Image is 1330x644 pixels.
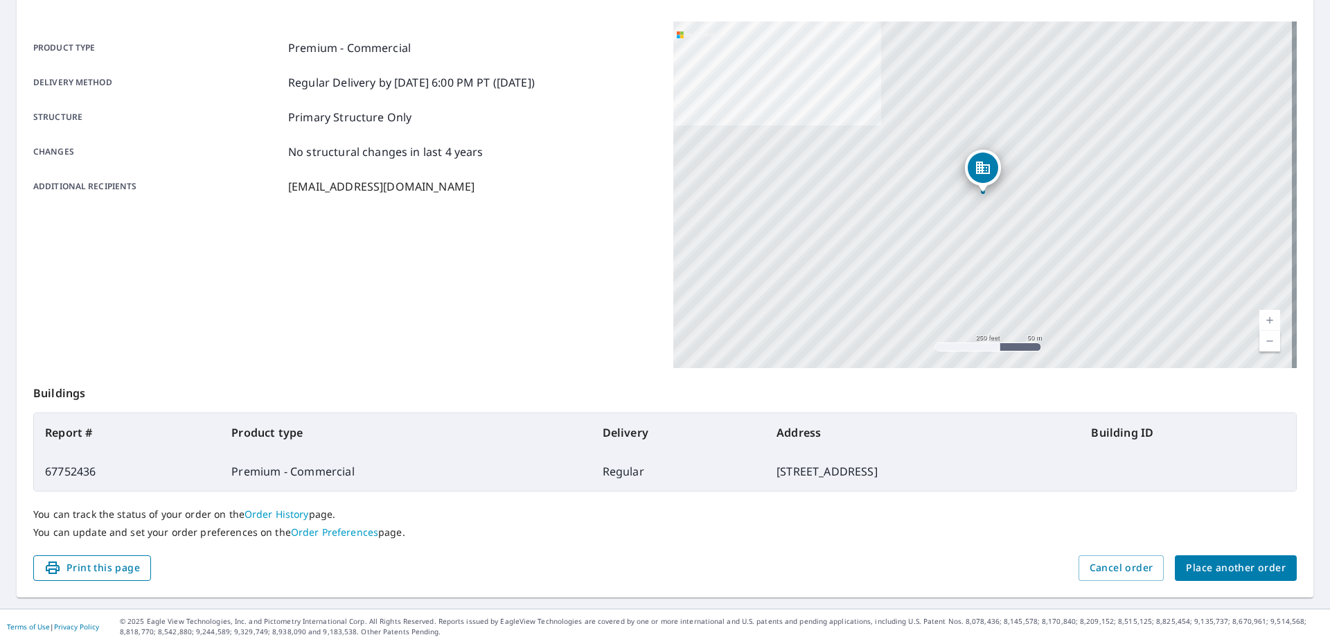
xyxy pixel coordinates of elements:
[33,40,283,56] p: Product type
[765,452,1080,491] td: [STREET_ADDRESS]
[7,623,99,631] p: |
[33,368,1297,412] p: Buildings
[33,508,1297,521] p: You can track the status of your order on the page.
[592,413,765,452] th: Delivery
[7,622,50,632] a: Terms of Use
[33,109,283,125] p: Structure
[288,178,475,195] p: [EMAIL_ADDRESS][DOMAIN_NAME]
[1079,555,1164,581] button: Cancel order
[291,525,378,539] a: Order Preferences
[220,452,591,491] td: Premium - Commercial
[1259,310,1280,331] a: Current Level 17, Zoom In
[288,109,411,125] p: Primary Structure Only
[288,40,411,56] p: Premium - Commercial
[1080,413,1296,452] th: Building ID
[288,143,484,160] p: No structural changes in last 4 years
[1259,331,1280,351] a: Current Level 17, Zoom Out
[1090,559,1153,577] span: Cancel order
[765,413,1080,452] th: Address
[33,178,283,195] p: Additional recipients
[592,452,765,491] td: Regular
[1186,559,1286,577] span: Place another order
[245,507,309,521] a: Order History
[33,555,151,581] button: Print this page
[54,622,99,632] a: Privacy Policy
[288,74,535,91] p: Regular Delivery by [DATE] 6:00 PM PT ([DATE])
[120,616,1323,637] p: © 2025 Eagle View Technologies, Inc. and Pictometry International Corp. All Rights Reserved. Repo...
[33,74,283,91] p: Delivery method
[965,150,1001,193] div: Dropped pin, building 1, Commercial property, 504 E 25th St Vancouver, WA 98663
[34,452,220,491] td: 67752436
[33,526,1297,539] p: You can update and set your order preferences on the page.
[1175,555,1297,581] button: Place another order
[34,413,220,452] th: Report #
[33,143,283,160] p: Changes
[220,413,591,452] th: Product type
[44,559,140,577] span: Print this page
